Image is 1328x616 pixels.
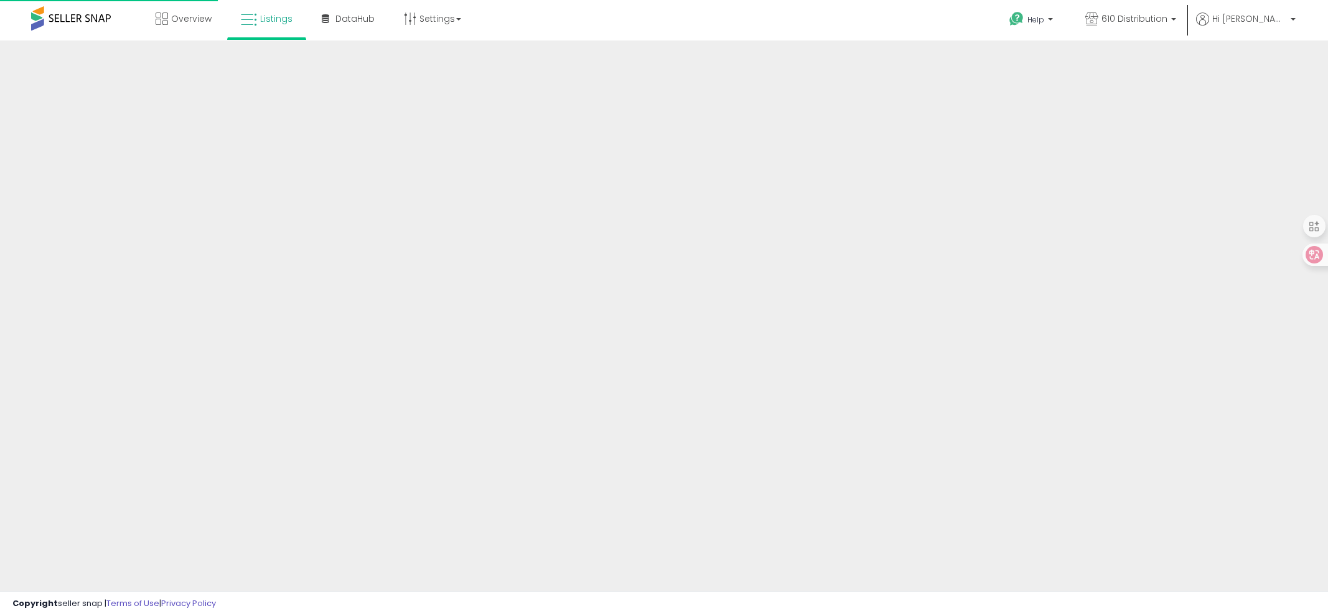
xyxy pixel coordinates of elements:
[260,12,292,25] span: Listings
[1027,14,1044,25] span: Help
[1212,12,1287,25] span: Hi [PERSON_NAME]
[999,2,1065,40] a: Help
[1196,12,1296,40] a: Hi [PERSON_NAME]
[335,12,375,25] span: DataHub
[1101,12,1167,25] span: 610 Distribution
[1009,11,1024,27] i: Get Help
[171,12,212,25] span: Overview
